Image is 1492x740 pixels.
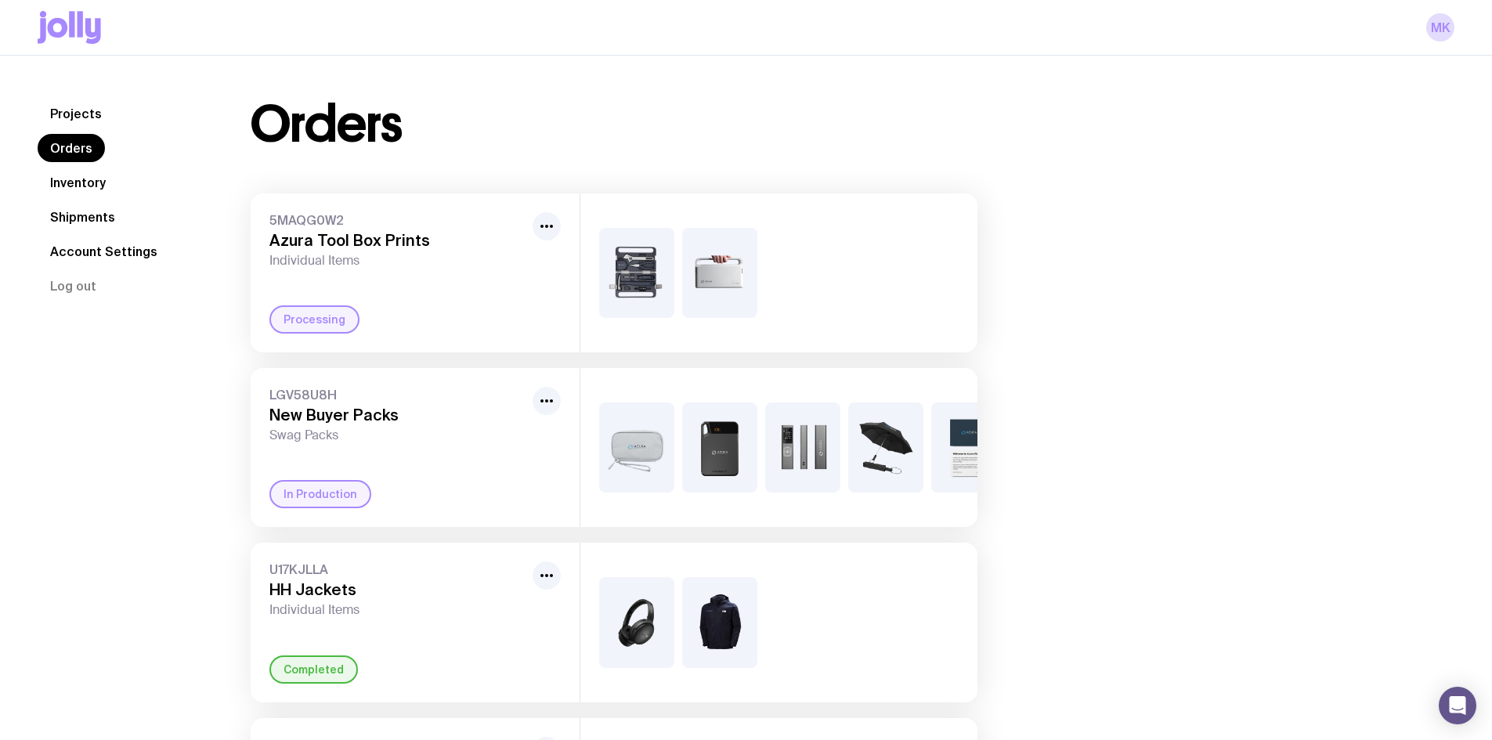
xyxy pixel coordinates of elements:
[38,99,114,128] a: Projects
[269,387,526,402] span: LGV58U8H
[38,272,109,300] button: Log out
[269,212,526,228] span: 5MAQG0W2
[269,406,526,424] h3: New Buyer Packs
[1426,13,1454,42] a: MK
[269,602,526,618] span: Individual Items
[269,231,526,250] h3: Azura Tool Box Prints
[1439,687,1476,724] div: Open Intercom Messenger
[269,480,371,508] div: In Production
[251,99,402,150] h1: Orders
[269,253,526,269] span: Individual Items
[269,561,526,577] span: U17KJLLA
[38,134,105,162] a: Orders
[269,580,526,599] h3: HH Jackets
[269,305,359,334] div: Processing
[38,168,118,197] a: Inventory
[38,237,170,265] a: Account Settings
[38,203,128,231] a: Shipments
[269,428,526,443] span: Swag Packs
[269,655,358,684] div: Completed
